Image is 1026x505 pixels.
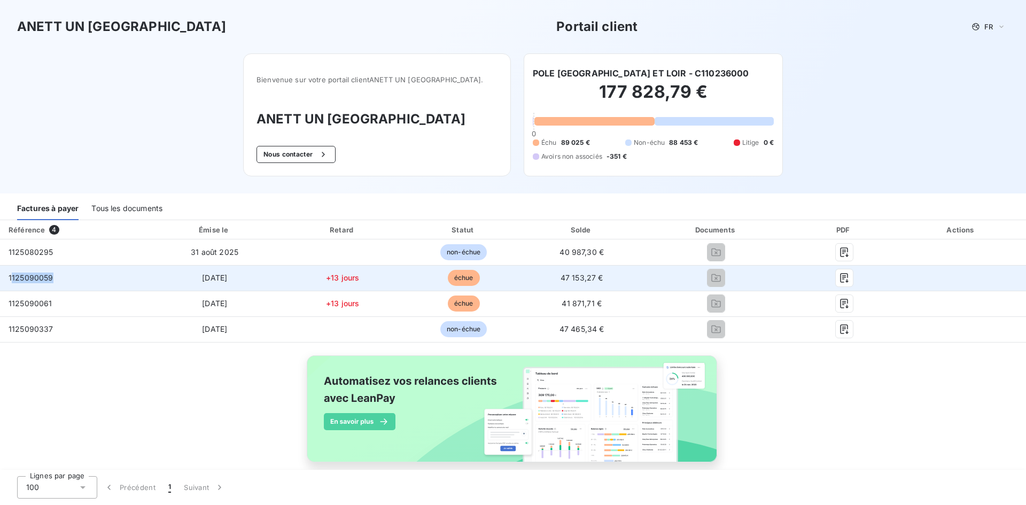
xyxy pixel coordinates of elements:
span: non-échue [440,321,487,337]
span: 89 025 € [561,138,590,147]
span: +13 jours [326,299,359,308]
div: Statut [406,224,522,235]
span: Non-échu [634,138,665,147]
span: 1125090059 [9,273,53,282]
h3: Portail client [556,17,638,36]
span: Échu [541,138,557,147]
div: Actions [899,224,1024,235]
h3: ANETT UN [GEOGRAPHIC_DATA] [256,110,498,129]
span: 1125080295 [9,247,53,257]
div: Tous les documents [91,198,162,220]
span: 1 [168,482,171,493]
span: 41 871,71 € [562,299,602,308]
span: échue [448,296,480,312]
span: 47 153,27 € [561,273,603,282]
span: 4 [49,225,59,235]
h6: POLE [GEOGRAPHIC_DATA] ET LOIR - C110236000 [533,67,749,80]
span: échue [448,270,480,286]
img: banner [297,349,729,480]
div: Factures à payer [17,198,79,220]
span: Avoirs non associés [541,152,602,161]
span: non-échue [440,244,487,260]
span: 0 € [764,138,774,147]
span: FR [984,22,993,31]
button: Suivant [177,476,231,499]
span: 100 [26,482,39,493]
div: PDF [794,224,895,235]
span: 88 453 € [669,138,698,147]
span: [DATE] [202,273,227,282]
div: Retard [283,224,401,235]
div: Émise le [150,224,279,235]
span: -351 € [607,152,627,161]
span: 0 [532,129,536,138]
button: Précédent [97,476,162,499]
span: 31 août 2025 [191,247,238,257]
span: 1125090061 [9,299,52,308]
span: Litige [742,138,759,147]
span: 40 987,30 € [559,247,604,257]
div: Référence [9,226,45,234]
span: 1125090337 [9,324,53,333]
div: Solde [526,224,638,235]
span: Bienvenue sur votre portail client ANETT UN [GEOGRAPHIC_DATA] . [256,75,498,84]
h2: 177 828,79 € [533,81,774,113]
span: 47 465,34 € [559,324,604,333]
h3: ANETT UN [GEOGRAPHIC_DATA] [17,17,226,36]
span: [DATE] [202,299,227,308]
span: [DATE] [202,324,227,333]
button: 1 [162,476,177,499]
div: Documents [642,224,790,235]
button: Nous contacter [256,146,336,163]
span: +13 jours [326,273,359,282]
